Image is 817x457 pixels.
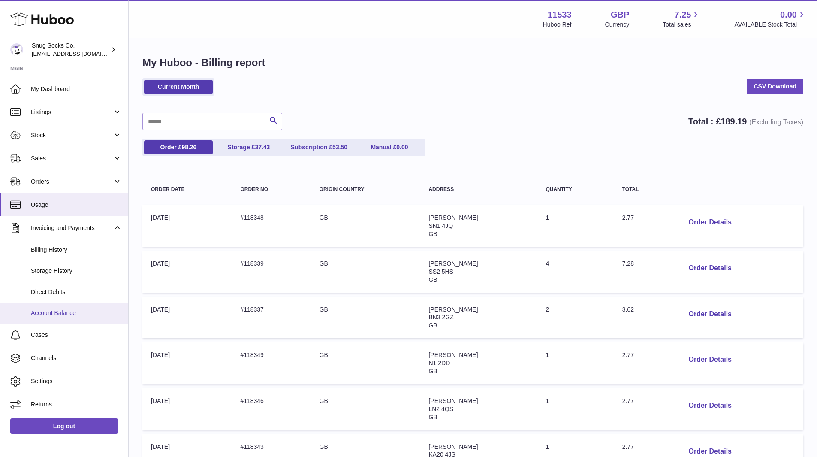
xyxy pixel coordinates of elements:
span: 98.26 [181,144,196,151]
td: GB [311,251,420,293]
div: Snug Socks Co. [32,42,109,58]
td: #118349 [232,342,311,384]
th: Quantity [537,178,613,201]
th: Address [420,178,537,201]
div: Currency [605,21,630,29]
td: 1 [537,388,613,430]
span: Cases [31,331,122,339]
span: Orders [31,178,113,186]
button: Order Details [681,260,738,277]
span: Invoicing and Payments [31,224,113,232]
img: info@snugsocks.co.uk [10,43,23,56]
span: 7.25 [675,9,691,21]
th: Order no [232,178,311,201]
td: [DATE] [142,251,232,293]
button: Order Details [681,214,738,231]
td: 1 [537,205,613,247]
td: [DATE] [142,388,232,430]
a: Subscription £53.50 [285,140,353,154]
span: Billing History [31,246,122,254]
button: Order Details [681,306,738,323]
span: 0.00 [780,9,797,21]
span: LN2 4QS [428,406,453,412]
td: #118346 [232,388,311,430]
td: #118339 [232,251,311,293]
span: 37.43 [255,144,270,151]
span: [PERSON_NAME] [428,214,478,221]
span: 7.28 [622,260,634,267]
th: Origin Country [311,178,420,201]
div: Huboo Ref [543,21,572,29]
span: GB [428,322,437,329]
span: Sales [31,154,113,163]
span: [PERSON_NAME] [428,397,478,404]
span: Total sales [663,21,701,29]
span: [PERSON_NAME] [428,443,478,450]
a: 7.25 Total sales [663,9,701,29]
strong: GBP [611,9,629,21]
td: #118337 [232,297,311,339]
span: [PERSON_NAME] [428,351,478,358]
a: CSV Download [747,79,803,94]
span: Returns [31,400,122,409]
span: SN1 4JQ [428,222,453,229]
span: N1 2DD [428,360,450,366]
span: 189.19 [721,117,747,126]
a: 0.00 AVAILABLE Stock Total [734,9,807,29]
span: 53.50 [332,144,347,151]
a: Current Month [144,80,213,94]
strong: Total : £ [688,117,803,126]
span: Usage [31,201,122,209]
span: 0.00 [396,144,408,151]
span: Channels [31,354,122,362]
td: [DATE] [142,205,232,247]
h1: My Huboo - Billing report [142,56,803,70]
span: 2.77 [622,351,634,358]
td: [DATE] [142,342,232,384]
span: AVAILABLE Stock Total [734,21,807,29]
span: Storage History [31,267,122,275]
span: My Dashboard [31,85,122,93]
td: 4 [537,251,613,293]
span: Listings [31,108,113,116]
span: GB [428,230,437,237]
a: Manual £0.00 [355,140,424,154]
button: Order Details [681,397,738,415]
td: GB [311,388,420,430]
a: Order £98.26 [144,140,213,154]
span: 2.77 [622,214,634,221]
span: 2.77 [622,397,634,404]
a: Log out [10,418,118,434]
span: GB [428,276,437,283]
td: [DATE] [142,297,232,339]
span: Stock [31,131,113,139]
td: 1 [537,342,613,384]
td: GB [311,297,420,339]
span: Account Balance [31,309,122,317]
button: Order Details [681,351,738,369]
td: GB [311,205,420,247]
td: GB [311,342,420,384]
th: Total [614,178,673,201]
span: 2.77 [622,443,634,450]
span: GB [428,368,437,375]
a: Storage £37.43 [214,140,283,154]
span: SS2 5HS [428,268,453,275]
td: 2 [537,297,613,339]
span: [PERSON_NAME] [428,306,478,313]
span: Direct Debits [31,288,122,296]
span: (Excluding Taxes) [749,118,803,126]
span: [EMAIL_ADDRESS][DOMAIN_NAME] [32,50,126,57]
span: 3.62 [622,306,634,313]
td: #118348 [232,205,311,247]
span: [PERSON_NAME] [428,260,478,267]
span: Settings [31,377,122,385]
strong: 11533 [548,9,572,21]
span: GB [428,414,437,421]
th: Order Date [142,178,232,201]
span: BN3 2GZ [428,314,453,321]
